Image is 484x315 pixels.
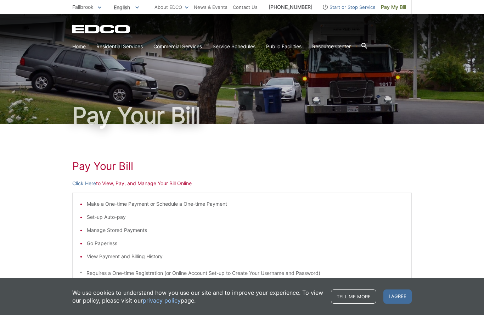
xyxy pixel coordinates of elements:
span: Pay My Bill [381,3,406,11]
li: Manage Stored Payments [87,226,404,234]
a: Tell me more [331,289,376,304]
li: Set-up Auto-pay [87,213,404,221]
span: Fallbrook [72,4,94,10]
a: About EDCO [154,3,188,11]
a: Public Facilities [266,43,302,50]
span: English [108,1,144,13]
a: Service Schedules [213,43,255,50]
a: privacy policy [143,297,181,304]
a: Residential Services [96,43,143,50]
a: EDCD logo. Return to the homepage. [72,25,131,33]
a: Click Here [72,179,96,187]
span: I agree [383,289,412,304]
li: Go Paperless [87,239,404,247]
a: Resource Center [312,43,351,50]
a: Contact Us [233,3,258,11]
h1: Pay Your Bill [72,160,412,172]
a: News & Events [194,3,227,11]
h1: Pay Your Bill [72,104,412,127]
li: Make a One-time Payment or Schedule a One-time Payment [87,200,404,208]
li: View Payment and Billing History [87,253,404,260]
p: We use cookies to understand how you use our site and to improve your experience. To view our pol... [72,289,324,304]
p: to View, Pay, and Manage Your Bill Online [72,179,412,187]
a: Commercial Services [153,43,202,50]
p: * Requires a One-time Registration (or Online Account Set-up to Create Your Username and Password) [80,269,404,277]
a: Home [72,43,86,50]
